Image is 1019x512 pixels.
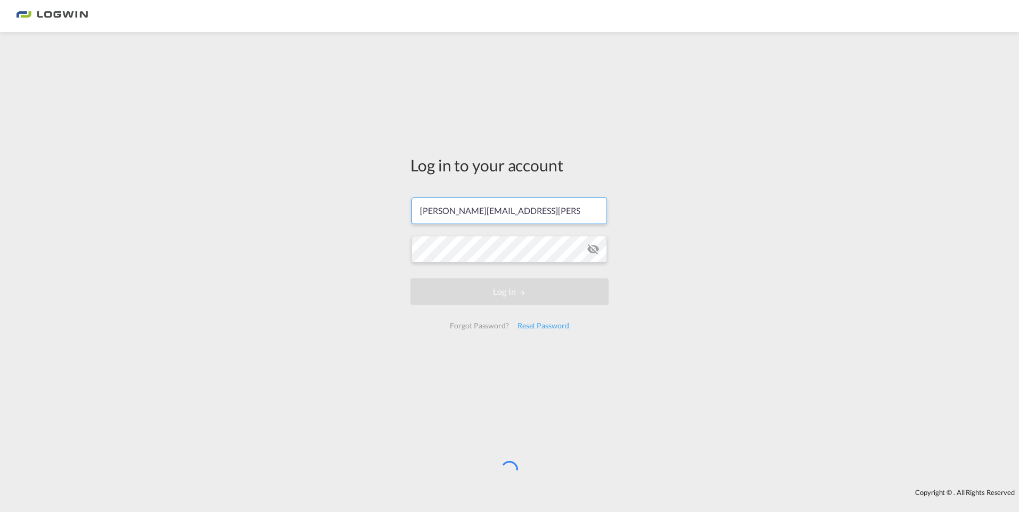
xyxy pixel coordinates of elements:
[16,4,88,28] img: 2761ae10d95411efa20a1f5e0282d2d7.png
[513,316,573,335] div: Reset Password
[410,278,609,305] button: LOGIN
[446,316,513,335] div: Forgot Password?
[587,243,600,255] md-icon: icon-eye-off
[410,154,609,176] div: Log in to your account
[411,197,607,224] input: Enter email/phone number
